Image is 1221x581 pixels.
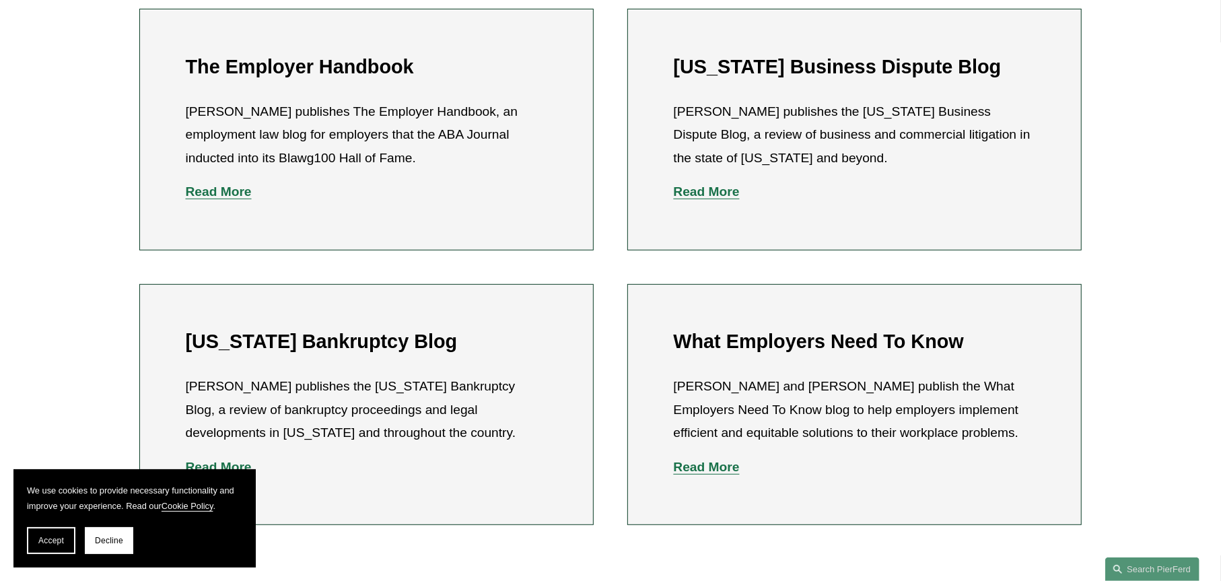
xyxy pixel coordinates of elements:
[13,469,256,568] section: Cookie banner
[674,100,1036,170] p: [PERSON_NAME] publishes the [US_STATE] Business Dispute Blog, a review of business and commercial...
[674,55,1036,79] h2: [US_STATE] Business Dispute Blog
[186,375,548,445] p: [PERSON_NAME] publishes the [US_STATE] Bankruptcy Blog, a review of bankruptcy proceedings and le...
[674,460,740,474] a: Read More
[186,460,252,474] a: Read More
[674,184,740,199] a: Read More
[38,536,64,545] span: Accept
[186,100,548,170] p: [PERSON_NAME] publishes The Employer Handbook, an employment law blog for employers that the ABA ...
[1105,557,1199,581] a: Search this site
[186,55,548,79] h2: The Employer Handbook
[674,375,1036,445] p: [PERSON_NAME] and [PERSON_NAME] publish the What Employers Need To Know blog to help employers im...
[95,536,123,545] span: Decline
[162,501,213,511] a: Cookie Policy
[27,483,242,514] p: We use cookies to provide necessary functionality and improve your experience. Read our .
[674,330,1036,353] h2: What Employers Need To Know
[186,184,252,199] a: Read More
[186,330,548,353] h2: [US_STATE] Bankruptcy Blog
[27,527,75,554] button: Accept
[85,527,133,554] button: Decline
